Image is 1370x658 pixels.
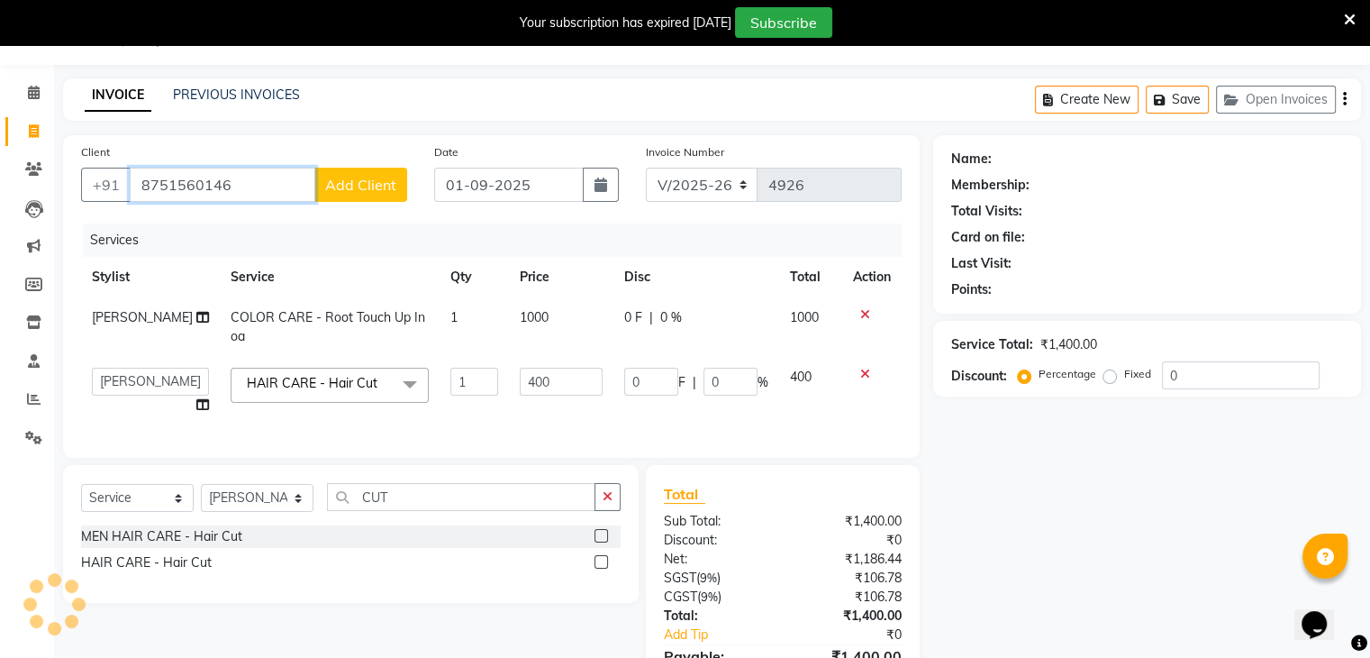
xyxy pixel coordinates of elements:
span: 400 [790,369,812,385]
a: Add Tip [650,626,804,644]
div: Total Visits: [951,202,1022,221]
div: ₹0 [804,626,914,644]
th: Stylist [81,257,220,297]
span: 1 [450,309,458,325]
span: | [693,373,696,392]
button: +91 [81,168,132,202]
div: Points: [951,280,992,299]
span: | [649,308,653,327]
span: 1000 [520,309,549,325]
div: Discount: [650,531,783,550]
button: Open Invoices [1216,86,1336,114]
span: 1000 [790,309,819,325]
span: Total [664,485,705,504]
div: MEN HAIR CARE - Hair Cut [81,527,242,546]
button: Save [1146,86,1209,114]
div: ( ) [650,588,783,607]
div: ( ) [650,569,783,588]
a: x [377,375,386,391]
span: COLOR CARE - Root Touch Up Inoa [231,309,425,344]
span: 9% [701,589,718,604]
div: Your subscription has expired [DATE] [520,14,731,32]
div: ₹1,400.00 [783,607,915,626]
div: Discount: [951,367,1007,386]
div: Service Total: [951,335,1033,354]
div: Services [83,224,915,257]
span: CGST [664,589,697,605]
div: ₹0 [783,531,915,550]
div: ₹106.78 [783,588,915,607]
div: ₹106.78 [783,569,915,588]
div: Membership: [951,176,1030,195]
th: Disc [613,257,779,297]
span: [PERSON_NAME] [92,309,193,325]
th: Action [842,257,902,297]
span: 0 F [624,308,642,327]
span: F [678,373,685,392]
span: SGST [664,570,696,586]
label: Invoice Number [646,144,724,160]
label: Percentage [1039,366,1096,382]
div: Total: [650,607,783,626]
div: Sub Total: [650,512,783,531]
th: Total [779,257,842,297]
div: Card on file: [951,228,1025,247]
button: Subscribe [735,7,832,38]
a: PREVIOUS INVOICES [173,87,300,103]
th: Qty [440,257,510,297]
label: Fixed [1124,366,1151,382]
div: ₹1,400.00 [1040,335,1097,354]
button: Create New [1035,86,1139,114]
iframe: chat widget [1294,586,1352,640]
input: Search or Scan [327,483,595,511]
span: 0 % [660,308,682,327]
div: ₹1,186.44 [783,550,915,569]
span: Add Client [325,176,396,194]
span: % [758,373,768,392]
div: HAIR CARE - Hair Cut [81,553,212,572]
th: Price [509,257,613,297]
span: 9% [700,571,717,585]
input: Search by Name/Mobile/Email/Code [130,168,315,202]
button: Add Client [314,168,407,202]
a: INVOICE [85,79,151,112]
label: Client [81,144,110,160]
div: Net: [650,550,783,569]
div: ₹1,400.00 [783,512,915,531]
div: Name: [951,150,992,169]
div: Last Visit: [951,254,1012,273]
span: HAIR CARE - Hair Cut [247,375,377,391]
th: Service [220,257,440,297]
label: Date [434,144,458,160]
